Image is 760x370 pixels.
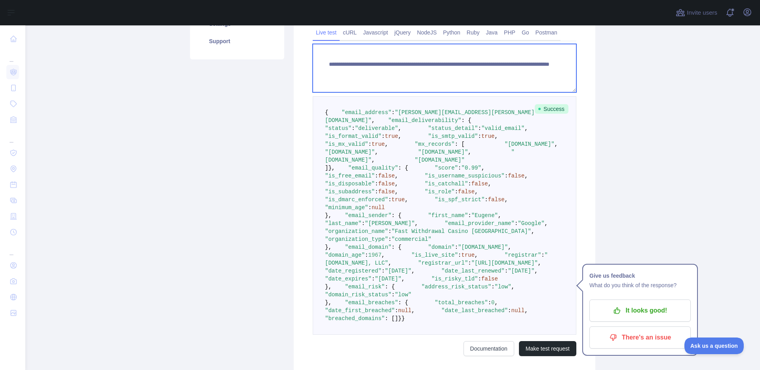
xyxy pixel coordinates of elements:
div: ... [6,48,19,63]
span: : [382,133,385,139]
span: "registrar" [505,252,541,258]
span: : [458,252,461,258]
div: ... [6,128,19,144]
span: }, [328,165,335,171]
span: false [488,196,505,203]
span: "minimum_age" [325,204,368,211]
span: "registrar_url" [418,260,468,266]
span: "email_deliverability" [388,117,462,124]
span: "Fast Withdrawal Casino [GEOGRAPHIC_DATA]" [391,228,531,235]
button: Invite users [674,6,719,19]
span: , [372,157,375,163]
span: : [478,125,481,132]
span: : [368,141,371,147]
span: "date_registered" [325,268,382,274]
a: Java [483,26,501,39]
span: "is_subaddress" [325,189,375,195]
span: , [555,141,558,147]
span: , [531,228,534,235]
a: NodeJS [414,26,440,39]
span: : [484,196,488,203]
a: Documentation [464,341,514,356]
a: cURL [340,26,360,39]
span: , [508,244,511,250]
span: "low" [395,292,411,298]
h1: Give us feedback [589,271,691,280]
span: , [511,284,515,290]
span: , [524,173,528,179]
span: "domain_age" [325,252,365,258]
span: null [511,307,525,314]
span: false [378,173,395,179]
div: ... [6,241,19,257]
span: : { [391,212,401,219]
span: , [475,252,478,258]
span: false [508,173,524,179]
span: "is_mx_valid" [325,141,368,147]
span: : [391,109,395,116]
span: "email_breaches" [345,299,398,306]
span: : [395,307,398,314]
span: , [415,220,418,227]
span: 0 [491,299,494,306]
span: , [505,196,508,203]
span: "[URL][DOMAIN_NAME]" [471,260,538,266]
span: , [475,189,478,195]
span: "email_risk" [345,284,385,290]
span: "organization_type" [325,236,388,242]
span: "[DOMAIN_NAME]" [418,149,468,155]
span: "mx_records" [415,141,455,147]
span: "commercial" [391,236,431,242]
span: "Eugene" [471,212,498,219]
span: "is_free_email" [325,173,375,179]
span: "last_name" [325,220,361,227]
span: : [351,125,355,132]
span: : { [461,117,471,124]
span: "date_expires" [325,276,372,282]
span: : [505,173,508,179]
span: , [395,189,398,195]
a: Postman [532,26,560,39]
span: : [468,181,471,187]
span: }, [325,244,332,250]
a: Live test [313,26,340,39]
span: "total_breaches" [435,299,488,306]
span: "date_last_breached" [441,307,508,314]
span: , [395,181,398,187]
span: : [388,228,391,235]
span: : [458,165,461,171]
a: Ruby [464,26,483,39]
span: , [545,220,548,227]
span: "[DOMAIN_NAME]" [325,149,375,155]
span: , [405,196,408,203]
span: : [382,268,385,274]
span: true [372,141,385,147]
span: , [382,252,385,258]
span: "is_disposable" [325,181,375,187]
a: Python [440,26,464,39]
span: "domain" [428,244,454,250]
span: "is_dmarc_enforced" [325,196,388,203]
span: : [375,181,378,187]
span: "low" [495,284,511,290]
span: : { [385,284,395,290]
span: "[PERSON_NAME]" [365,220,415,227]
span: , [498,212,501,219]
span: "[PERSON_NAME][EMAIL_ADDRESS][PERSON_NAME][DOMAIN_NAME]" [325,109,534,124]
span: "is_role" [425,189,455,195]
span: : [391,292,395,298]
span: true [385,133,398,139]
span: "is_catchall" [425,181,468,187]
span: "is_format_valid" [325,133,382,139]
span: , [524,125,528,132]
span: : [ [455,141,465,147]
span: , [538,260,541,266]
span: "is_username_suspicious" [425,173,505,179]
span: , [385,141,388,147]
span: "email_domain" [345,244,391,250]
span: false [458,189,475,195]
span: { [325,109,328,116]
span: : [488,299,491,306]
span: "email_sender" [345,212,391,219]
span: : { [398,165,408,171]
